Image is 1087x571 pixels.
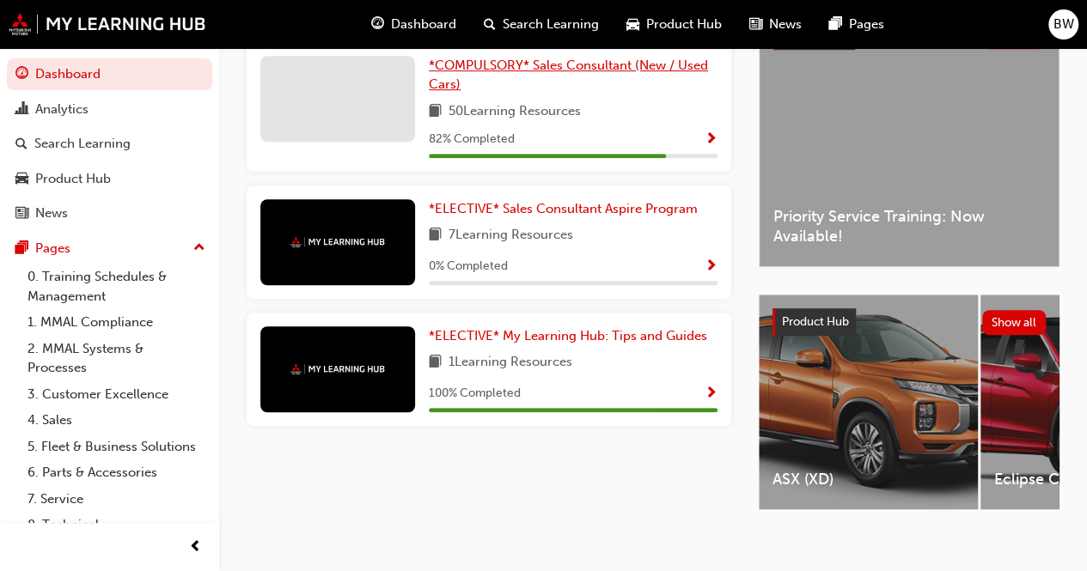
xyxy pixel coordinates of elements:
span: 100 % Completed [429,384,521,404]
a: ASX (XD) [759,295,978,509]
span: search-icon [484,14,496,35]
a: Product HubShow all [773,308,1046,336]
button: Pages [7,233,212,264]
div: Pages [35,239,70,258]
span: 7 Learning Resources [449,225,573,246]
div: Product Hub [35,169,111,189]
a: 4. Sales [21,407,212,434]
a: search-iconSearch Learning [470,7,613,42]
span: Search Learning [503,15,599,34]
a: 3. Customer Excellence [21,381,212,408]
span: Show Progress [705,132,718,148]
img: mmal [290,236,385,247]
span: BW [1053,15,1074,34]
span: Product Hub [782,314,849,329]
span: News [769,15,802,34]
span: 50 Learning Resources [449,101,581,123]
a: Latest NewsShow allPriority Service Training: Now Available! [759,8,1060,267]
a: Product Hub [7,163,212,195]
span: Dashboard [391,15,456,34]
span: 0 % Completed [429,257,508,276]
span: Product Hub [646,15,722,34]
a: guage-iconDashboard [357,7,470,42]
button: BW [1048,9,1078,39]
span: up-icon [193,237,205,259]
span: book-icon [429,225,442,246]
span: news-icon [749,14,762,35]
span: Show Progress [705,386,718,402]
span: prev-icon [189,537,202,558]
span: pages-icon [15,241,28,257]
span: book-icon [429,352,442,374]
span: pages-icon [829,14,842,35]
a: 7. Service [21,486,212,513]
div: Search Learning [34,134,131,154]
span: chart-icon [15,102,28,118]
div: Analytics [35,100,89,119]
a: Dashboard [7,58,212,90]
span: car-icon [626,14,639,35]
span: *ELECTIVE* Sales Consultant Aspire Program [429,201,698,216]
a: *COMPULSORY* Sales Consultant (New / Used Cars) [429,56,718,94]
button: Show Progress [705,129,718,150]
a: *ELECTIVE* Sales Consultant Aspire Program [429,199,705,219]
a: car-iconProduct Hub [613,7,736,42]
a: 0. Training Schedules & Management [21,264,212,309]
span: *ELECTIVE* My Learning Hub: Tips and Guides [429,328,707,343]
span: guage-icon [371,14,384,35]
a: 5. Fleet & Business Solutions [21,434,212,460]
a: 8. Technical [21,512,212,538]
a: 1. MMAL Compliance [21,309,212,336]
span: 1 Learning Resources [449,352,572,374]
button: Show all [982,310,1047,335]
span: *COMPULSORY* Sales Consultant (New / Used Cars) [429,58,708,93]
a: 2. MMAL Systems & Processes [21,336,212,381]
a: News [7,197,212,229]
a: *ELECTIVE* My Learning Hub: Tips and Guides [429,326,714,346]
a: 6. Parts & Accessories [21,459,212,486]
span: car-icon [15,172,28,187]
a: pages-iconPages [815,7,898,42]
img: mmal [290,363,385,374]
img: mmal [9,13,206,35]
a: news-iconNews [736,7,815,42]
div: News [35,203,68,223]
span: Show Progress [705,259,718,275]
a: Search Learning [7,128,212,160]
span: search-icon [15,137,27,152]
a: Analytics [7,94,212,125]
button: DashboardAnalyticsSearch LearningProduct HubNews [7,55,212,233]
span: Priority Service Training: Now Available! [773,207,1045,246]
span: 82 % Completed [429,130,515,149]
span: Pages [849,15,884,34]
span: ASX (XD) [773,470,964,489]
span: book-icon [429,101,442,123]
span: news-icon [15,206,28,222]
span: guage-icon [15,67,28,82]
button: Show Progress [705,383,718,404]
button: Show Progress [705,256,718,277]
